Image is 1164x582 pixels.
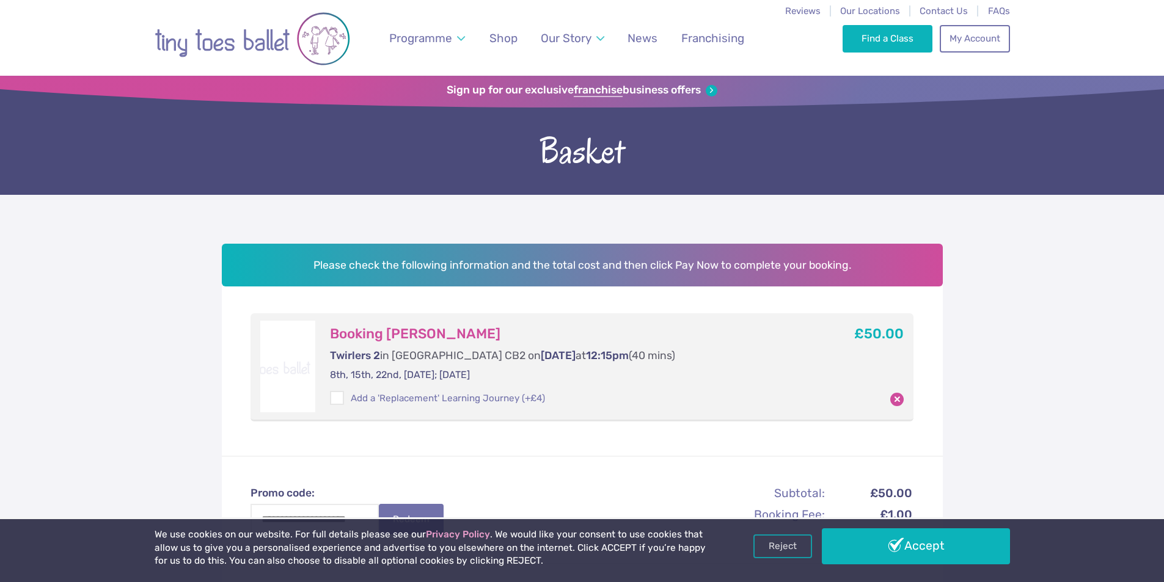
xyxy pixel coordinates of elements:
th: Subtotal: [695,483,825,503]
a: Reviews [785,5,821,16]
td: £1.00 [827,504,912,525]
a: Franchising [675,24,750,53]
th: Booking Fee: [695,504,825,525]
span: Twirlers 2 [330,349,380,362]
span: Shop [489,31,518,45]
p: 8th, 15th, 22nd, [DATE]; [DATE] [330,368,811,382]
a: Privacy Policy [426,529,490,540]
a: Find a Class [843,25,932,52]
span: 12:15pm [586,349,629,362]
p: We use cookies on our website. For full details please see our . We would like your consent to us... [155,528,711,568]
span: Franchising [681,31,744,45]
a: Our Story [535,24,610,53]
span: News [628,31,657,45]
button: Redeem [379,504,444,534]
label: Promo code: [251,486,456,501]
span: Programme [389,31,452,45]
a: News [622,24,664,53]
a: Our Locations [840,5,900,16]
a: FAQs [988,5,1010,16]
a: Programme [383,24,470,53]
strong: franchise [574,84,623,97]
a: Sign up for our exclusivefranchisebusiness offers [447,84,717,97]
img: tiny toes ballet [155,8,350,70]
span: [DATE] [541,349,576,362]
h3: Booking [PERSON_NAME] [330,326,811,343]
h2: Please check the following information and the total cost and then click Pay Now to complete your... [222,244,943,286]
b: £50.00 [854,326,904,342]
a: Shop [483,24,523,53]
a: Reject [753,534,812,558]
a: Accept [822,528,1010,564]
td: £50.00 [827,483,912,503]
span: Our Story [541,31,591,45]
label: Add a 'Replacement' Learning Journey (+£4) [330,392,545,405]
a: My Account [940,25,1009,52]
a: Contact Us [920,5,968,16]
p: in [GEOGRAPHIC_DATA] CB2 on at (40 mins) [330,348,811,363]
